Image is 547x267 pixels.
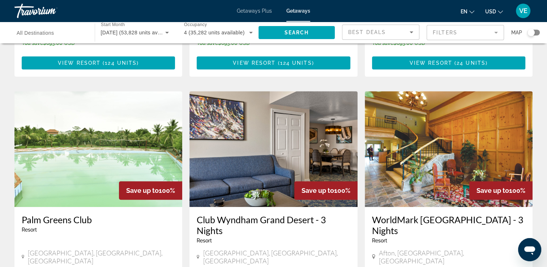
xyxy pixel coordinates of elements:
a: Travorium [14,1,87,20]
span: 124 units [280,60,312,66]
span: Occupancy [184,22,207,27]
span: Resort [22,227,37,233]
div: 100% [469,181,533,200]
span: 124 units [105,60,137,66]
span: All Destinations [17,30,54,36]
iframe: Button to launch messaging window [518,238,541,261]
span: View Resort [410,60,452,66]
mat-select: Sort by [348,28,413,37]
span: ( ) [275,60,314,66]
span: ( ) [452,60,488,66]
div: 100% [119,181,182,200]
button: User Menu [514,3,533,18]
span: [DATE] (53,828 units available) [101,30,175,35]
a: Club Wyndham Grand Desert - 3 Nights [197,214,350,236]
span: Map [511,27,522,38]
span: View Resort [58,60,101,66]
span: View Resort [233,60,275,66]
span: Save up to [302,187,334,194]
span: Start Month [101,22,125,27]
button: View Resort(124 units) [22,56,175,69]
button: Search [258,26,335,39]
button: View Resort(124 units) [197,56,350,69]
img: DC88O01X.jpg [14,91,182,207]
a: Palm Greens Club [22,214,175,225]
button: View Resort(24 units) [372,56,525,69]
a: WorldMark [GEOGRAPHIC_DATA] - 3 Nights [372,214,525,236]
span: USD [485,9,496,14]
span: Save up to [477,187,509,194]
span: Best Deals [348,29,386,35]
span: 4 (35,282 units available) [184,30,245,35]
span: Afton, [GEOGRAPHIC_DATA], [GEOGRAPHIC_DATA] [379,249,525,265]
span: [GEOGRAPHIC_DATA], [GEOGRAPHIC_DATA], [GEOGRAPHIC_DATA] [28,249,175,265]
span: Search [284,30,309,35]
img: 7547O01X.jpg [365,91,533,207]
span: [GEOGRAPHIC_DATA], [GEOGRAPHIC_DATA], [GEOGRAPHIC_DATA] [203,249,350,265]
a: Getaways [286,8,310,14]
span: Save up to [126,187,159,194]
div: 100% [294,181,358,200]
span: Resort [372,238,387,243]
a: Getaways Plus [237,8,272,14]
span: ( ) [101,60,139,66]
img: 6052I01X.jpg [189,91,357,207]
span: Resort [197,238,212,243]
span: en [461,9,467,14]
button: Change currency [485,6,503,17]
span: VE [519,7,527,14]
button: Change language [461,6,474,17]
button: Filter [427,25,504,41]
span: 24 units [457,60,486,66]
